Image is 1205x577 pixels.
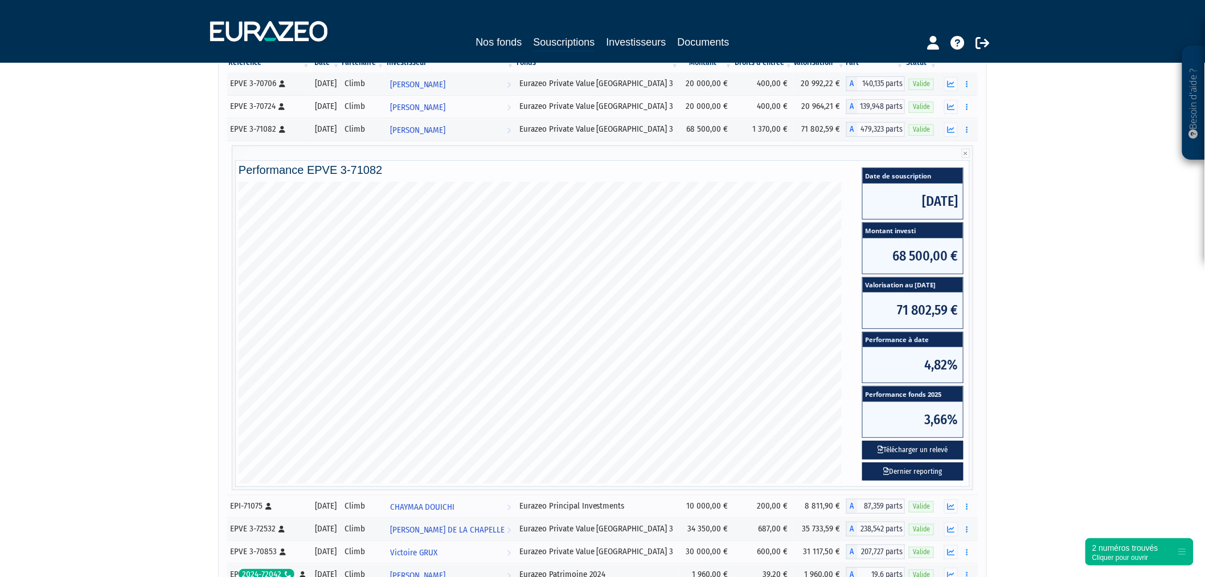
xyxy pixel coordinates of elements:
i: Voir l'investisseur [507,519,511,541]
th: Part: activer pour trier la colonne par ordre croissant [846,53,905,72]
th: Fonds: activer pour trier la colonne par ordre croissant [515,53,680,72]
div: [DATE] [315,78,337,90]
span: Victoire GRUX [390,542,438,563]
td: 71 802,59 € [793,118,846,141]
td: 8 811,90 € [793,495,846,518]
i: [Français] Personne physique [278,103,285,110]
span: A [846,76,858,91]
a: [PERSON_NAME] [386,95,515,118]
span: 4,82% [863,347,963,383]
td: 20 992,22 € [793,72,846,95]
a: Documents [678,34,729,50]
td: 20 964,21 € [793,95,846,118]
div: A - Eurazeo Private Value Europe 3 [846,522,905,537]
span: A [846,522,858,537]
th: Référence : activer pour trier la colonne par ordre croissant [227,53,311,72]
td: Climb [341,95,386,118]
a: CHAYMAA DOUICHI [386,495,515,518]
a: Souscriptions [533,34,595,52]
span: Valide [909,547,934,558]
i: [Français] Personne physique [279,80,285,87]
span: 3,66% [863,402,963,437]
span: Valide [909,501,934,512]
a: Victoire GRUX [386,541,515,563]
div: EPVE 3-72532 [230,523,307,535]
td: 20 000,00 € [680,72,733,95]
td: 35 733,59 € [793,518,846,541]
i: [Français] Personne physique [265,503,272,510]
i: Voir l'investisseur [507,97,511,118]
a: [PERSON_NAME] [386,72,515,95]
div: A - Eurazeo Private Value Europe 3 [846,99,905,114]
div: Eurazeo Private Value [GEOGRAPHIC_DATA] 3 [519,123,676,135]
h4: Performance EPVE 3-71082 [239,164,966,176]
td: 31 117,50 € [793,541,846,563]
span: A [846,499,858,514]
span: 71 802,59 € [863,292,963,328]
span: Valide [909,524,934,535]
span: CHAYMAA DOUICHI [390,497,455,518]
a: [PERSON_NAME] DE LA CHAPELLE [386,518,515,541]
span: 68 500,00 € [863,238,963,274]
span: 479,323 parts [858,122,905,137]
div: Eurazeo Private Value [GEOGRAPHIC_DATA] 3 [519,546,676,558]
td: 30 000,00 € [680,541,733,563]
i: [Français] Personne physique [280,548,286,555]
div: Eurazeo Private Value [GEOGRAPHIC_DATA] 3 [519,523,676,535]
div: A - Eurazeo Private Value Europe 3 [846,76,905,91]
td: 34 350,00 € [680,518,733,541]
div: EPVE 3-71082 [230,123,307,135]
th: Investisseur: activer pour trier la colonne par ordre croissant [386,53,515,72]
div: A - Eurazeo Private Value Europe 3 [846,122,905,137]
a: [PERSON_NAME] [386,118,515,141]
a: Dernier reporting [862,462,964,481]
i: Voir l'investisseur [507,497,511,518]
div: [DATE] [315,546,337,558]
div: EPVE 3-70853 [230,546,307,558]
div: [DATE] [315,500,337,512]
td: Climb [341,541,386,563]
span: Montant investi [863,223,963,238]
span: Date de souscription [863,168,963,184]
div: EPI-71075 [230,500,307,512]
span: [PERSON_NAME] [390,97,446,118]
i: Voir l'investisseur [507,542,511,563]
div: A - Eurazeo Private Value Europe 3 [846,545,905,559]
td: 68 500,00 € [680,118,733,141]
span: A [846,122,858,137]
span: 238,542 parts [858,522,905,537]
span: 139,948 parts [858,99,905,114]
div: Eurazeo Private Value [GEOGRAPHIC_DATA] 3 [519,78,676,90]
span: [PERSON_NAME] [390,120,446,141]
img: 1732889491-logotype_eurazeo_blanc_rvb.png [210,21,327,42]
button: Télécharger un relevé [862,441,964,460]
td: Climb [341,518,386,541]
span: A [846,99,858,114]
td: 200,00 € [733,495,793,518]
span: Valide [909,124,934,135]
span: [PERSON_NAME] [390,74,446,95]
td: Climb [341,72,386,95]
td: 400,00 € [733,72,793,95]
span: [DATE] [863,184,963,219]
i: [Français] Personne physique [278,526,285,533]
span: 207,727 parts [858,545,905,559]
span: [PERSON_NAME] DE LA CHAPELLE [390,519,505,541]
td: 687,00 € [733,518,793,541]
span: Valide [909,101,934,112]
td: 1 370,00 € [733,118,793,141]
i: [Français] Personne physique [279,126,285,133]
span: Performance à date [863,332,963,348]
div: [DATE] [315,523,337,535]
a: Nos fonds [476,34,522,50]
th: Partenaire: activer pour trier la colonne par ordre croissant [341,53,386,72]
div: Eurazeo Private Value [GEOGRAPHIC_DATA] 3 [519,100,676,112]
div: EPVE 3-70706 [230,78,307,90]
span: Performance fonds 2025 [863,387,963,402]
p: Besoin d'aide ? [1187,52,1200,155]
a: Investisseurs [606,34,666,50]
td: Climb [341,118,386,141]
div: [DATE] [315,123,337,135]
td: 400,00 € [733,95,793,118]
td: 20 000,00 € [680,95,733,118]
